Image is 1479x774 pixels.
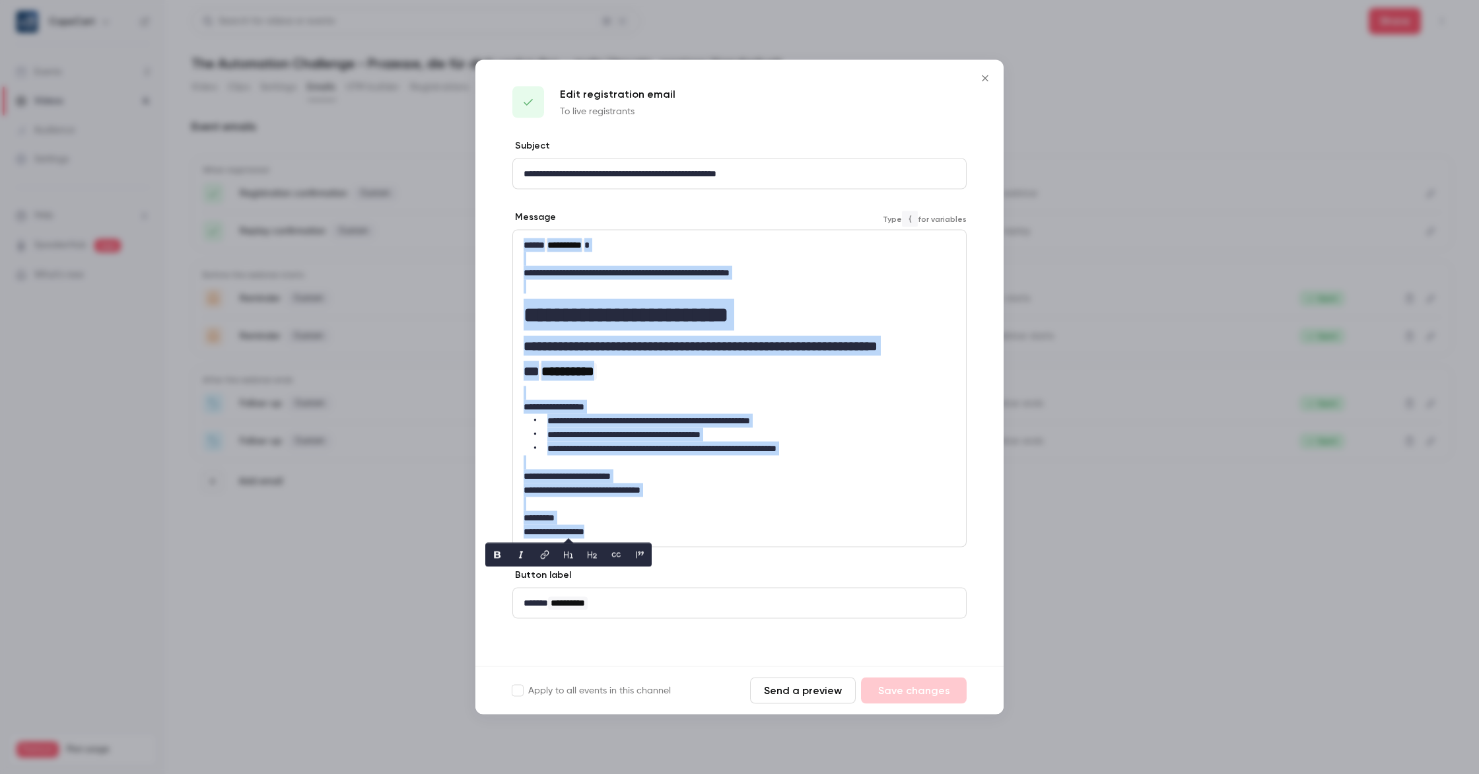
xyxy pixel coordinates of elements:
[534,544,555,565] button: link
[487,544,508,565] button: bold
[512,569,571,582] label: Button label
[750,678,856,704] button: Send a preview
[513,159,966,189] div: editor
[513,230,966,547] div: editor
[972,65,998,92] button: Close
[512,211,556,224] label: Message
[629,544,650,565] button: blockquote
[512,139,550,153] label: Subject
[510,544,532,565] button: italic
[513,588,966,618] div: editor
[883,211,967,227] span: Type for variables
[560,87,675,102] p: Edit registration email
[560,105,675,118] p: To live registrants
[512,684,671,697] label: Apply to all events in this channel
[902,211,918,227] code: {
